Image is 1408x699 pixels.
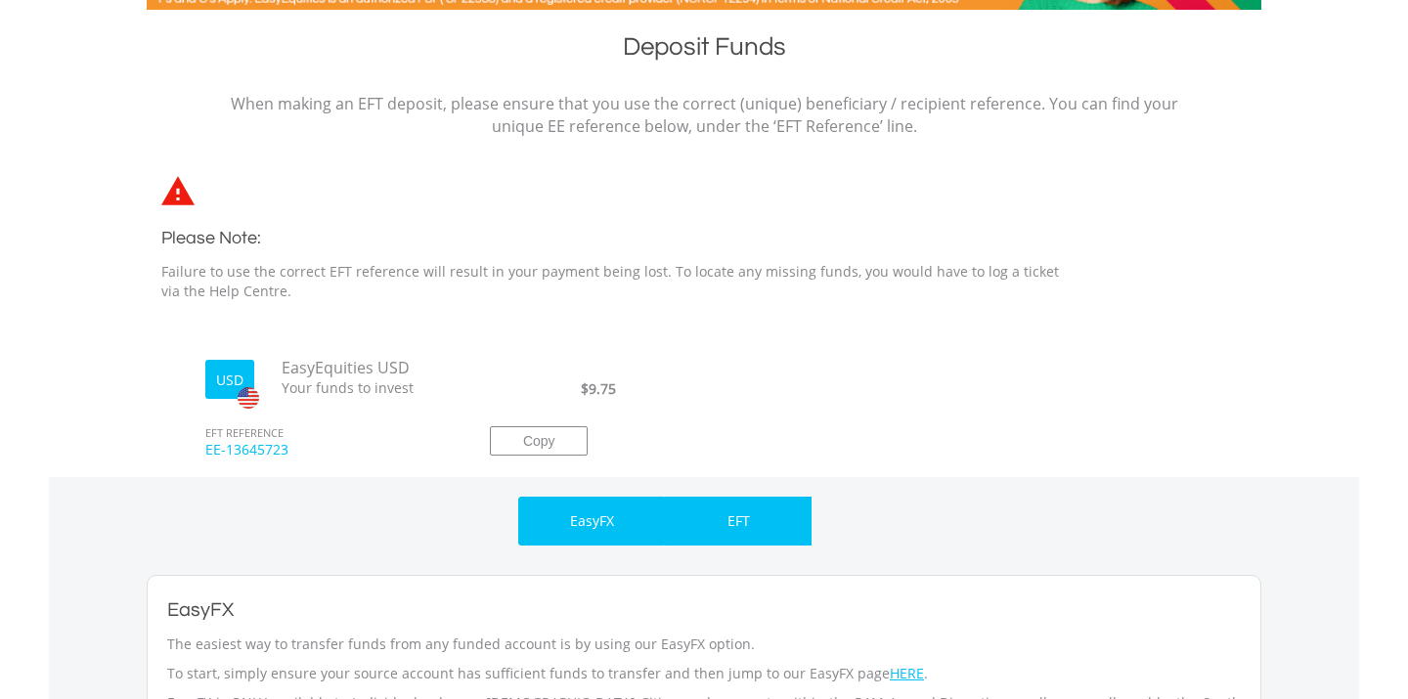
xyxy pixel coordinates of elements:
[167,664,1241,683] p: To start, simply ensure your source account has sufficient funds to transfer and then jump to our...
[727,511,750,531] p: EFT
[191,399,461,441] span: EFT REFERENCE
[167,595,1241,625] h2: EasyFX
[267,357,462,379] span: EasyEquities USD
[167,634,1241,654] p: The easiest way to transfer funds from any funded account is by using our EasyFX option.
[890,664,924,682] a: HERE
[490,426,588,456] button: Copy
[147,29,1261,73] h1: Deposit Funds
[267,378,462,398] span: Your funds to invest
[161,262,1080,301] p: Failure to use the correct EFT reference will result in your payment being lost. To locate any mi...
[216,371,243,390] label: USD
[230,93,1178,138] p: When making an EFT deposit, please ensure that you use the correct (unique) beneficiary / recipie...
[161,176,195,205] img: statements-icon-error-satrix.svg
[581,379,616,398] span: $9.75
[161,225,1080,252] h3: Please Note:
[570,511,614,531] p: EasyFX
[191,440,461,477] span: EE-13645723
